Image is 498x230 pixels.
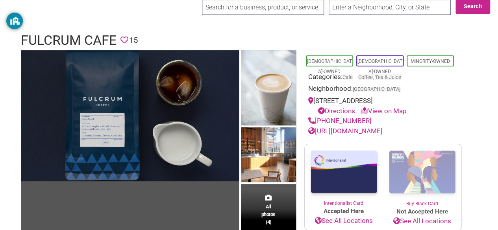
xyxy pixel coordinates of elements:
div: Neighborhood: [308,84,458,96]
div: Categories: [308,72,458,84]
h1: Fulcrum Cafe [21,31,117,50]
a: [PHONE_NUMBER] [308,117,372,125]
a: Directions [318,107,355,115]
span: Not Accepted Here [383,207,461,216]
a: Cafe [342,74,353,80]
span: [GEOGRAPHIC_DATA] [353,87,400,92]
img: Fulcrum Cafe [241,127,296,184]
button: GoGuardian Privacy Information [6,13,23,29]
div: [STREET_ADDRESS] [308,96,458,116]
a: See All Locations [383,216,461,226]
a: See All Locations [305,216,383,226]
img: Intentionalist Card [305,144,383,200]
span: All photos (4) [261,203,276,225]
a: Coffee, Tea & Juice [358,74,401,80]
span: Accepted Here [305,207,383,216]
img: Buy Black Card [383,144,461,200]
a: [URL][DOMAIN_NAME] [308,127,383,135]
a: Buy Black Card [383,144,461,207]
span: 15 [129,34,138,46]
a: [DEMOGRAPHIC_DATA]-Owned [307,59,352,74]
a: View on Map [361,107,407,115]
a: [DEMOGRAPHIC_DATA]-Owned [357,59,402,74]
a: Intentionalist Card [305,144,383,207]
a: Minority-Owned [411,59,450,64]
